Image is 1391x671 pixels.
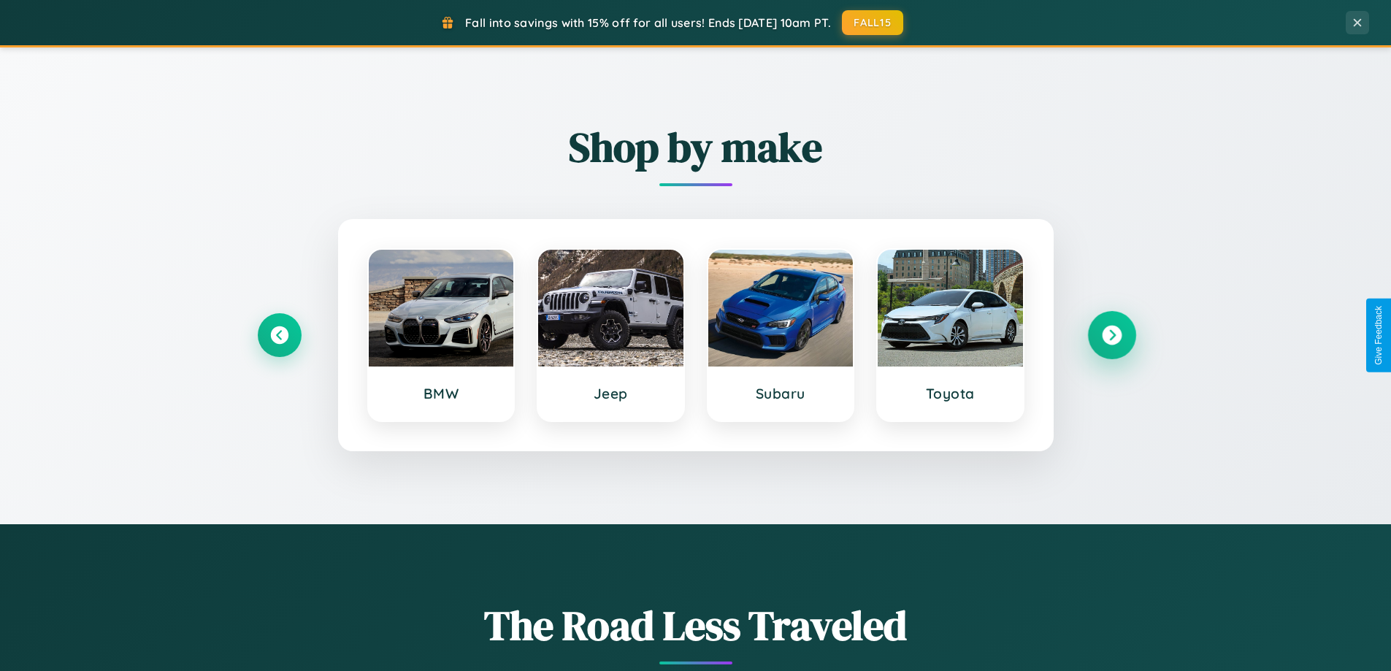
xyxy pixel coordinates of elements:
[465,15,831,30] span: Fall into savings with 15% off for all users! Ends [DATE] 10am PT.
[892,385,1008,402] h3: Toyota
[1373,306,1384,365] div: Give Feedback
[842,10,903,35] button: FALL15
[723,385,839,402] h3: Subaru
[258,597,1134,653] h1: The Road Less Traveled
[383,385,499,402] h3: BMW
[258,119,1134,175] h2: Shop by make
[553,385,669,402] h3: Jeep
